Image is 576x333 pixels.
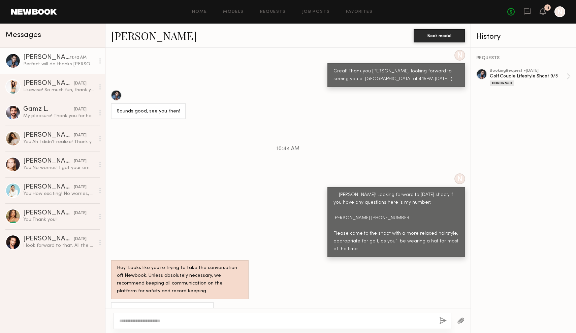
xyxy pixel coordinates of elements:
div: My pleasure! Thank you for having me! [23,113,95,119]
div: [PERSON_NAME] [23,184,74,191]
a: N [554,6,565,17]
div: [PERSON_NAME] [23,158,74,165]
div: [DATE] [74,132,87,139]
div: booking Request • [DATE] [490,69,567,73]
a: bookingRequest •[DATE]Golf Couple Lifestyle Shoot 9/3Confirmed [490,69,571,86]
div: [PERSON_NAME] [23,236,74,242]
div: You: How exciting! No worries, thank you for letting us know! We would love to work with you in t... [23,191,95,197]
div: You: Thank you!! [23,217,95,223]
div: [DATE] [74,236,87,242]
a: Requests [260,10,286,14]
div: 11 [546,6,549,10]
div: You: Ah I didn't realize! Thank you for letting us know :) [23,139,95,145]
div: Perfect will do thanks [PERSON_NAME] ! [23,61,95,67]
span: 10:44 AM [277,146,299,152]
a: Home [192,10,207,14]
div: You: No worries! I got your email. Thank you so much, enjoy your reunion! [23,165,95,171]
a: Job Posts [302,10,330,14]
div: [PERSON_NAME] [23,210,74,217]
div: 11:42 AM [70,55,87,61]
div: Confirmed [490,80,514,86]
div: Great! Thank you [PERSON_NAME], looking forward to seeing you at [GEOGRAPHIC_DATA] at 4:15PM [DAT... [333,68,459,83]
div: [DATE] [74,158,87,165]
div: History [476,33,571,41]
div: Hi [PERSON_NAME]! Looking forward to [DATE] shoot, if you have any questions here is my number: [... [333,191,459,253]
div: [PERSON_NAME] [23,80,74,87]
a: Models [223,10,244,14]
div: [DATE] [74,184,87,191]
div: [PERSON_NAME] [23,54,70,61]
div: Golf Couple Lifestyle Shoot 9/3 [490,73,567,79]
div: I look forward to that. All the best for the shoot [23,242,95,249]
div: Sounds good, see you then! [117,108,180,115]
a: Favorites [346,10,373,14]
div: Perfect will do thanks [PERSON_NAME] ! [117,306,208,314]
div: REQUESTS [476,56,571,61]
a: Book model [414,32,465,38]
div: Likewise! So much fun, thank you for having me again :) [23,87,95,93]
div: [DATE] [74,80,87,87]
div: Hey! Looks like you’re trying to take the conversation off Newbook. Unless absolutely necessary, ... [117,264,243,295]
button: Book model [414,29,465,42]
a: [PERSON_NAME] [111,28,197,43]
div: [PERSON_NAME] [23,132,74,139]
span: Messages [5,31,41,39]
div: [DATE] [74,106,87,113]
div: [DATE] [74,210,87,217]
div: Gamz L. [23,106,74,113]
